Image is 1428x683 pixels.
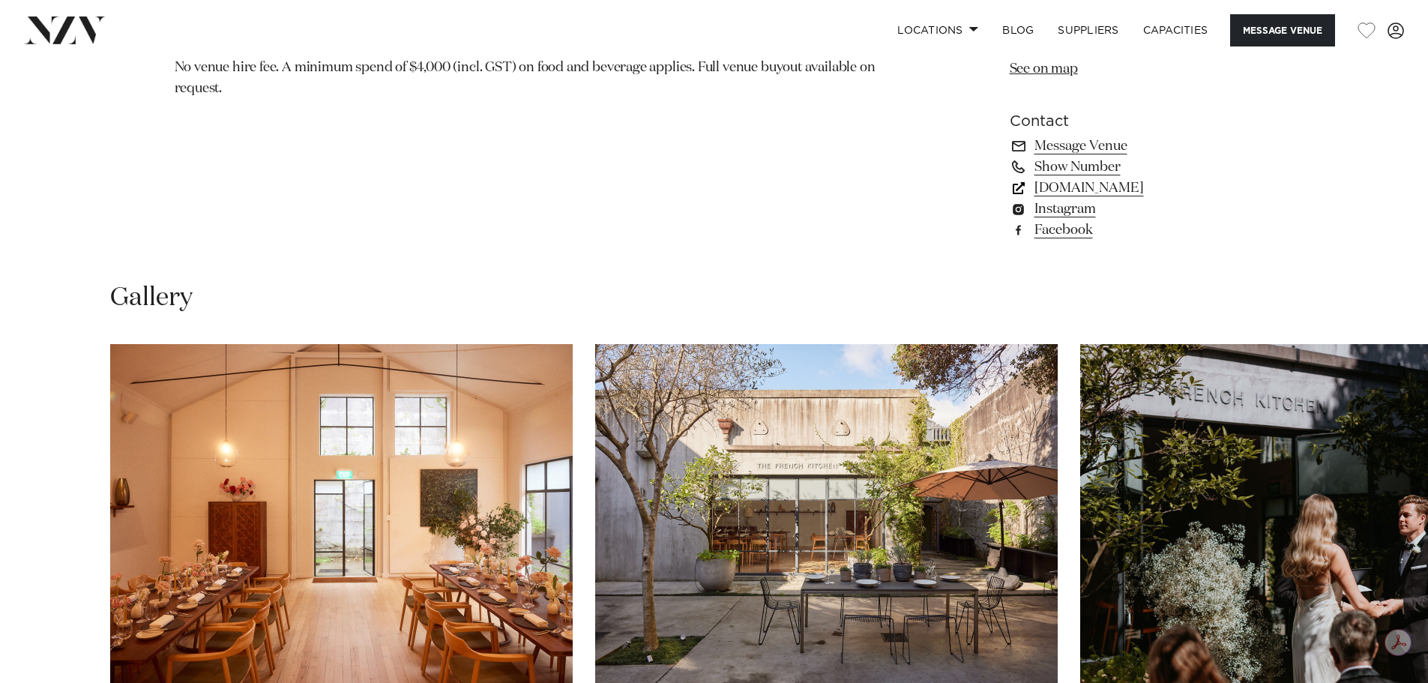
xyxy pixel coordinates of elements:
a: [DOMAIN_NAME] [1010,178,1254,199]
h2: Gallery [110,281,193,315]
a: BLOG [990,14,1046,46]
a: SUPPLIERS [1046,14,1130,46]
h6: Contact [1010,110,1254,133]
a: Locations [885,14,990,46]
img: nzv-logo.png [24,16,106,43]
a: Instagram [1010,199,1254,220]
button: Message Venue [1230,14,1335,46]
a: Show Number [1010,157,1254,178]
a: See on map [1010,62,1078,76]
a: Facebook [1010,220,1254,241]
a: Message Venue [1010,136,1254,157]
a: Capacities [1131,14,1220,46]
